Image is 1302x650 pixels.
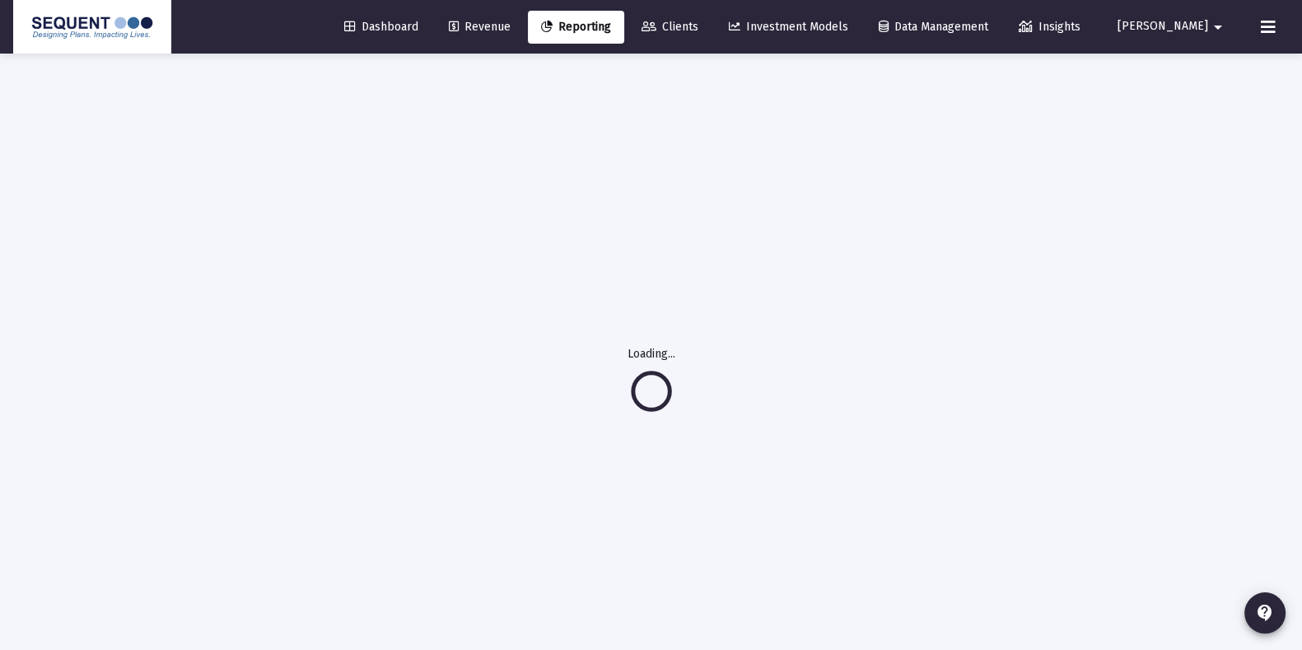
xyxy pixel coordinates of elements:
span: Revenue [449,20,511,34]
span: Data Management [879,20,988,34]
a: Revenue [436,11,524,44]
button: [PERSON_NAME] [1098,10,1248,43]
a: Clients [628,11,712,44]
span: Dashboard [344,20,418,34]
a: Data Management [866,11,1001,44]
span: [PERSON_NAME] [1118,20,1208,34]
span: Insights [1019,20,1080,34]
mat-icon: contact_support [1255,603,1275,623]
img: Dashboard [26,11,159,44]
a: Reporting [528,11,624,44]
span: Reporting [541,20,611,34]
a: Dashboard [331,11,432,44]
mat-icon: arrow_drop_down [1208,11,1228,44]
a: Investment Models [716,11,861,44]
span: Investment Models [729,20,848,34]
span: Clients [642,20,698,34]
a: Insights [1006,11,1094,44]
